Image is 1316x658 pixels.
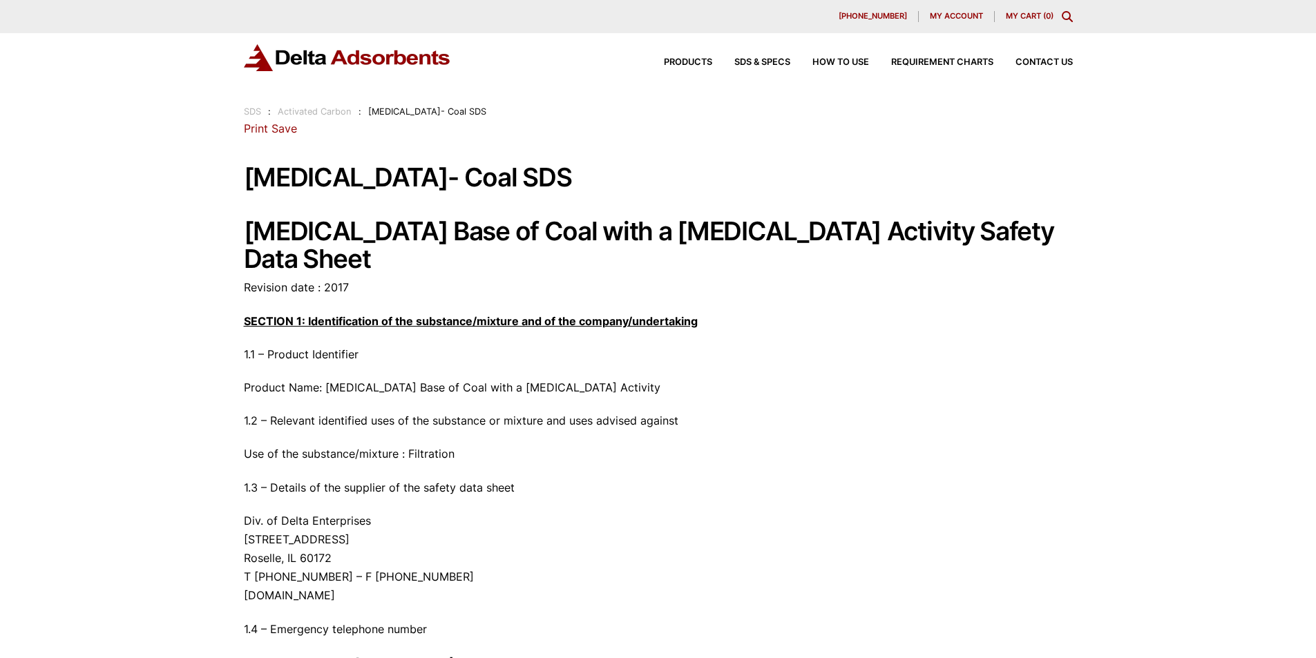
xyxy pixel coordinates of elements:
[244,478,1073,497] p: 1.3 – Details of the supplier of the safety data sheet
[244,314,698,328] strong: SECTION 1: Identification of the substance/mixture and of the company/undertaking
[828,11,919,22] a: [PHONE_NUMBER]
[839,12,907,20] span: [PHONE_NUMBER]
[891,58,993,67] span: Requirement Charts
[359,106,361,117] span: :
[244,620,1073,639] p: 1.4 – Emergency telephone number
[244,217,1073,273] h1: [MEDICAL_DATA] Base of Coal with a [MEDICAL_DATA] Activity Safety Data Sheet
[664,58,712,67] span: Products
[244,106,261,117] a: SDS
[244,378,1073,397] p: Product Name: [MEDICAL_DATA] Base of Coal with a [MEDICAL_DATA] Activity
[244,44,451,71] img: Delta Adsorbents
[244,278,1073,297] p: Revision date : 2017
[734,58,790,67] span: SDS & SPECS
[268,106,271,117] span: :
[244,412,1073,430] p: 1.2 – Relevant identified uses of the substance or mixture and uses advised against
[244,122,268,135] a: Print
[271,122,297,135] a: Save
[712,58,790,67] a: SDS & SPECS
[1006,11,1053,21] a: My Cart (0)
[244,345,1073,364] p: 1.1 – Product Identifier
[244,445,1073,463] p: Use of the substance/mixture : Filtration
[278,106,351,117] a: Activated Carbon
[919,11,995,22] a: My account
[930,12,983,20] span: My account
[244,164,1073,192] h1: [MEDICAL_DATA]- Coal SDS
[368,106,486,117] span: [MEDICAL_DATA]- Coal SDS
[812,58,869,67] span: How to Use
[642,58,712,67] a: Products
[1062,11,1073,22] div: Toggle Modal Content
[1046,11,1051,21] span: 0
[244,512,1073,606] p: Div. of Delta Enterprises [STREET_ADDRESS] Roselle, IL 60172 T [PHONE_NUMBER] – F [PHONE_NUMBER] ...
[993,58,1073,67] a: Contact Us
[790,58,869,67] a: How to Use
[869,58,993,67] a: Requirement Charts
[1015,58,1073,67] span: Contact Us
